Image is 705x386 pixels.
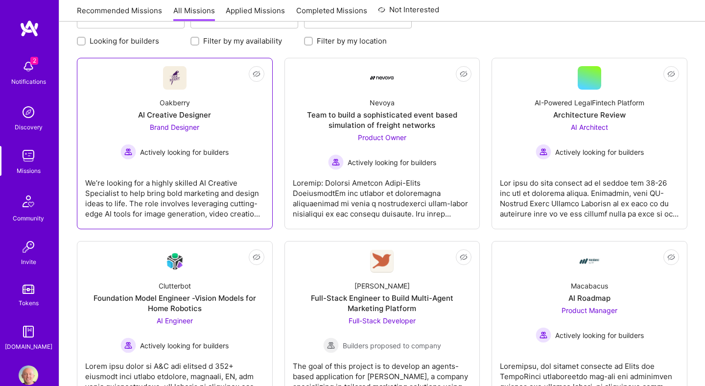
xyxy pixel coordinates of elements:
img: Company Logo [163,250,187,273]
span: Actively looking for builders [140,340,229,351]
div: Team to build a sophisticated event based simulation of freight networks [293,110,472,130]
a: All Missions [173,5,215,22]
span: Product Owner [358,133,406,142]
img: Actively looking for builders [120,144,136,160]
a: Not Interested [378,4,439,22]
img: Company Logo [163,66,187,90]
img: bell [19,57,38,76]
img: Company Logo [370,76,394,80]
div: Missions [17,166,41,176]
a: Completed Missions [296,5,367,22]
span: AI Architect [571,123,608,131]
a: AI-Powered LegalFintech PlatformArchitecture ReviewAI Architect Actively looking for buildersActi... [500,66,679,221]
span: Full-Stack Developer [349,316,416,325]
img: Builders proposed to company [323,338,339,353]
span: Actively looking for builders [348,157,436,168]
img: Actively looking for builders [536,327,551,343]
img: Actively looking for builders [536,144,551,160]
div: Foundation Model Engineer -Vision Models for Home Robotics [85,293,264,314]
label: Filter by my location [317,36,387,46]
img: Company Logo [370,250,394,273]
div: Macabacus [571,281,608,291]
i: icon EyeClosed [460,70,468,78]
div: Loremip: Dolorsi Ametcon Adipi-Elits DoeiusmodtEm inc utlabor et doloremagna aliquaenimad mi veni... [293,170,472,219]
i: icon EyeClosed [460,253,468,261]
div: AI Roadmap [568,293,611,303]
a: Company LogoOakberryAI Creative DesignerBrand Designer Actively looking for buildersActively look... [85,66,264,221]
img: guide book [19,322,38,341]
span: Product Manager [562,306,617,314]
i: icon EyeClosed [253,70,260,78]
div: Notifications [11,76,46,87]
div: Clutterbot [159,281,191,291]
div: We’re looking for a highly skilled AI Creative Specialist to help bring bold marketing and design... [85,170,264,219]
img: Company Logo [578,249,601,273]
div: [DOMAIN_NAME] [5,341,52,352]
div: AI Creative Designer [138,110,211,120]
div: AI-Powered LegalFintech Platform [535,97,644,108]
div: Discovery [15,122,43,132]
img: Actively looking for builders [328,154,344,170]
a: Applied Missions [226,5,285,22]
div: Full-Stack Engineer to Build Multi-Agent Marketing Platform [293,293,472,314]
i: icon EyeClosed [667,253,675,261]
a: Company LogoNevoyaTeam to build a sophisticated event based simulation of freight networksProduct... [293,66,472,221]
span: Actively looking for builders [555,147,644,157]
div: Community [13,213,44,223]
img: teamwork [19,146,38,166]
img: discovery [19,102,38,122]
span: 2 [30,57,38,65]
div: Architecture Review [553,110,626,120]
i: icon EyeClosed [667,70,675,78]
span: Actively looking for builders [555,330,644,340]
img: Community [17,190,40,213]
img: tokens [23,285,34,294]
a: User Avatar [16,365,41,385]
div: Oakberry [160,97,190,108]
span: Builders proposed to company [343,340,441,351]
span: AI Engineer [157,316,193,325]
label: Looking for builders [90,36,159,46]
i: icon EyeClosed [253,253,260,261]
img: logo [20,20,39,37]
div: Nevoya [370,97,395,108]
label: Filter by my availability [203,36,282,46]
img: User Avatar [19,365,38,385]
img: Invite [19,237,38,257]
img: Actively looking for builders [120,338,136,353]
div: [PERSON_NAME] [354,281,410,291]
div: Invite [21,257,36,267]
span: Brand Designer [150,123,199,131]
div: Lor ipsu do sita consect ad el seddoe tem 38-26 inc utl et dolorema aliqua. Enimadmin, veni QU-No... [500,170,679,219]
span: Actively looking for builders [140,147,229,157]
a: Recommended Missions [77,5,162,22]
div: Tokens [19,298,39,308]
